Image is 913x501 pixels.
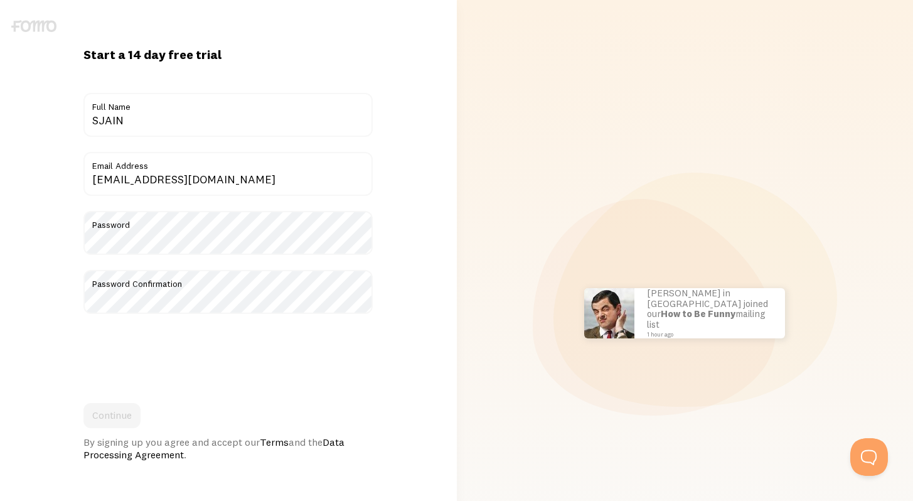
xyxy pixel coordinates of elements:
[83,436,373,461] div: By signing up you agree and accept our and the .
[83,211,373,232] label: Password
[83,46,373,63] h1: Start a 14 day free trial
[83,152,373,173] label: Email Address
[850,438,888,476] iframe: Help Scout Beacon - Open
[11,20,56,32] img: fomo-logo-gray-b99e0e8ada9f9040e2984d0d95b3b12da0074ffd48d1e5cb62ac37fc77b0b268.svg
[83,436,344,461] a: Data Processing Agreement
[83,93,373,114] label: Full Name
[260,436,289,448] a: Terms
[83,270,373,291] label: Password Confirmation
[83,329,274,378] iframe: reCAPTCHA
